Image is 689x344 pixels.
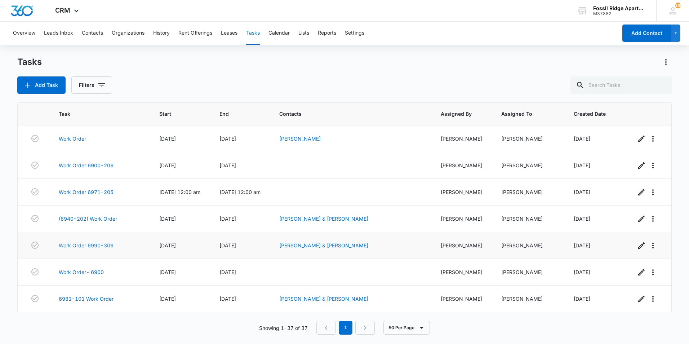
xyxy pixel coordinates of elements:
button: 50 Per Page [383,321,430,335]
a: [PERSON_NAME] & [PERSON_NAME] [279,216,368,222]
button: Lists [298,22,309,45]
a: Work Order 6990-306 [59,242,114,249]
span: [DATE] [574,189,590,195]
button: Rent Offerings [178,22,212,45]
span: Task [59,110,131,118]
button: Leads Inbox [44,22,73,45]
span: [DATE] [219,162,236,168]
span: [DATE] [219,136,236,142]
span: [DATE] [159,136,176,142]
a: Work Order 6971-205 [59,188,114,196]
input: Search Tasks [570,76,672,94]
div: [PERSON_NAME] [501,135,557,142]
span: CRM [55,6,70,14]
span: [DATE] [159,269,176,275]
div: [PERSON_NAME] [501,295,557,303]
button: Calendar [268,22,290,45]
a: [PERSON_NAME] & [PERSON_NAME] [279,242,368,248]
div: [PERSON_NAME] [441,268,484,276]
button: History [153,22,170,45]
button: Tasks [246,22,260,45]
a: [PERSON_NAME] [279,136,321,142]
a: Work Order- 6900 [59,268,104,276]
p: Showing 1-37 of 37 [259,324,308,332]
h1: Tasks [17,57,42,67]
span: [DATE] [574,242,590,248]
span: Assigned To [501,110,546,118]
div: [PERSON_NAME] [441,295,484,303]
div: notifications count [675,3,681,8]
div: [PERSON_NAME] [441,215,484,222]
span: [DATE] [159,242,176,248]
nav: Pagination [316,321,375,335]
a: Work Order [59,135,86,142]
span: Assigned By [441,110,474,118]
span: Contacts [279,110,413,118]
button: Settings [345,22,364,45]
span: [DATE] [574,216,590,222]
span: [DATE] [219,242,236,248]
span: [DATE] 12:00 am [219,189,261,195]
span: [DATE] 12:00 am [159,189,200,195]
button: Actions [660,56,672,68]
button: Add Contact [622,25,671,42]
div: [PERSON_NAME] [501,268,557,276]
a: [PERSON_NAME] & [PERSON_NAME] [279,296,368,302]
button: Contacts [82,22,103,45]
div: [PERSON_NAME] [441,135,484,142]
button: Organizations [112,22,145,45]
a: Work Order 6900-206 [59,162,114,169]
span: [DATE] [219,296,236,302]
span: [DATE] [574,136,590,142]
div: [PERSON_NAME] [441,242,484,249]
button: Overview [13,22,35,45]
span: [DATE] [574,162,590,168]
a: (6940-202) Work Order [59,215,117,222]
span: [DATE] [219,216,236,222]
a: 6981-101 Work Order [59,295,114,303]
div: account name [593,5,646,11]
span: 169 [675,3,681,8]
span: End [219,110,252,118]
span: Created Date [574,110,608,118]
span: [DATE] [574,269,590,275]
div: [PERSON_NAME] [441,188,484,196]
div: [PERSON_NAME] [501,242,557,249]
button: Reports [318,22,336,45]
em: 1 [339,321,352,335]
span: [DATE] [159,162,176,168]
div: account id [593,11,646,16]
div: [PERSON_NAME] [501,188,557,196]
span: Start [159,110,192,118]
div: [PERSON_NAME] [501,215,557,222]
span: [DATE] [574,296,590,302]
span: [DATE] [219,269,236,275]
button: Leases [221,22,237,45]
button: Add Task [17,76,66,94]
span: [DATE] [159,296,176,302]
button: Filters [71,76,112,94]
div: [PERSON_NAME] [501,162,557,169]
span: [DATE] [159,216,176,222]
div: [PERSON_NAME] [441,162,484,169]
